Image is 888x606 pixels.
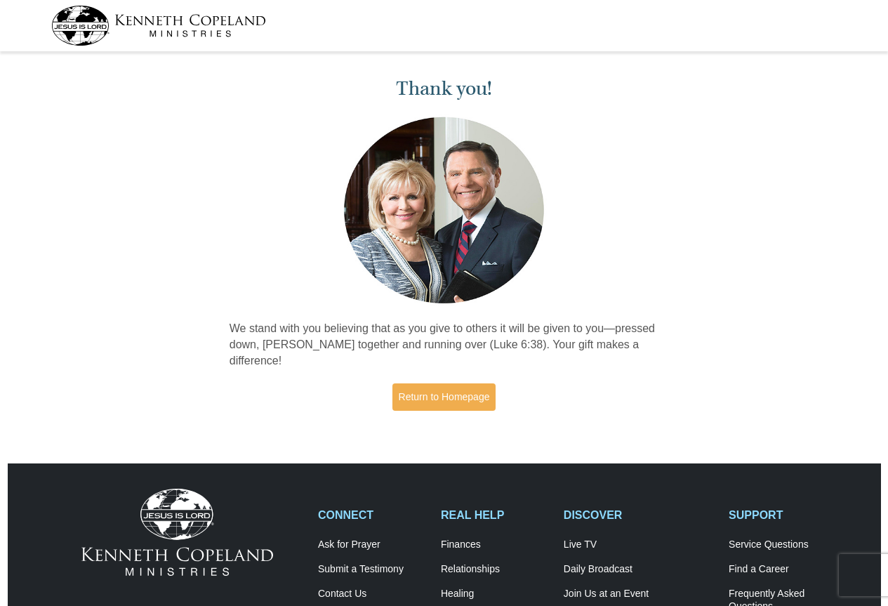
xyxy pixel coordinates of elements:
[729,508,837,522] h2: SUPPORT
[729,563,837,576] a: Find a Career
[564,563,714,576] a: Daily Broadcast
[564,588,714,600] a: Join Us at an Event
[441,539,549,551] a: Finances
[318,539,426,551] a: Ask for Prayer
[81,489,273,576] img: Kenneth Copeland Ministries
[51,6,266,46] img: kcm-header-logo.svg
[392,383,496,411] a: Return to Homepage
[441,508,549,522] h2: REAL HELP
[729,539,837,551] a: Service Questions
[564,508,714,522] h2: DISCOVER
[441,588,549,600] a: Healing
[441,563,549,576] a: Relationships
[318,563,426,576] a: Submit a Testimony
[318,588,426,600] a: Contact Us
[230,321,659,369] p: We stand with you believing that as you give to others it will be given to you—pressed down, [PER...
[340,114,548,307] img: Kenneth and Gloria
[230,77,659,100] h1: Thank you!
[564,539,714,551] a: Live TV
[318,508,426,522] h2: CONNECT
